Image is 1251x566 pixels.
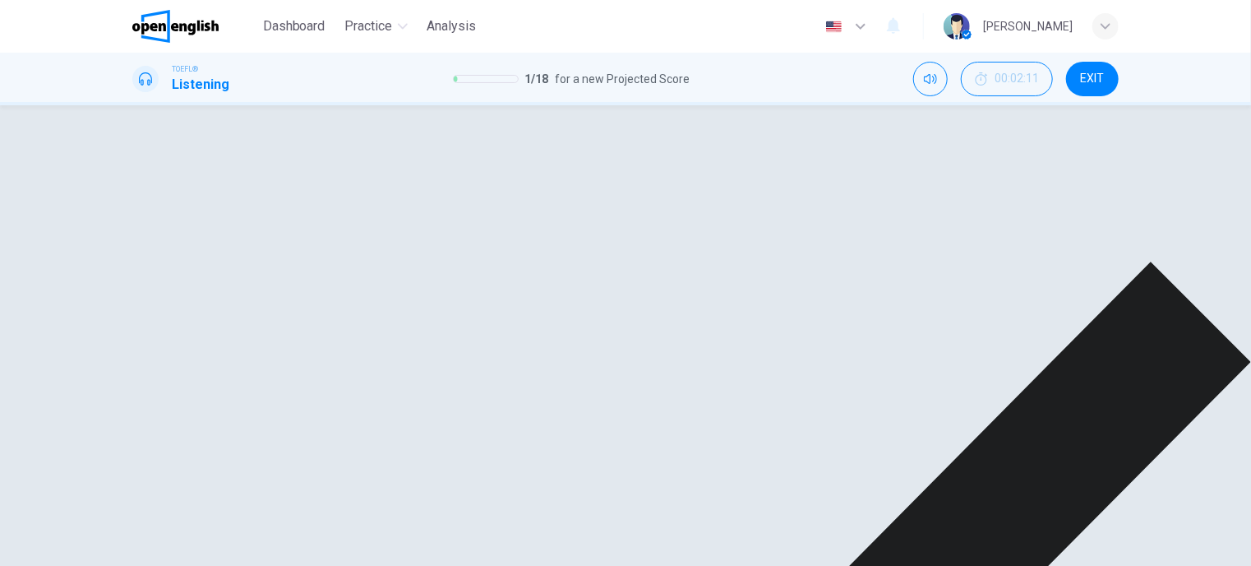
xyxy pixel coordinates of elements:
span: for a new Projected Score [556,69,690,89]
span: EXIT [1081,72,1105,86]
img: en [824,21,844,33]
div: [PERSON_NAME] [983,16,1073,36]
img: OpenEnglish logo [132,10,219,43]
button: 00:02:11 [961,62,1053,96]
span: TOEFL® [172,63,198,75]
span: Dashboard [263,16,325,36]
div: Hide [961,62,1053,96]
span: 00:02:11 [995,72,1039,86]
button: Dashboard [256,12,332,41]
button: Practice [339,12,414,41]
button: EXIT [1066,62,1119,96]
span: Practice [345,16,393,36]
img: Profile picture [944,13,970,39]
a: OpenEnglish logo [132,10,256,43]
button: Analysis [421,12,483,41]
span: 1 / 18 [525,69,549,89]
h1: Listening [172,75,229,95]
div: Mute [913,62,948,96]
span: Analysis [427,16,477,36]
